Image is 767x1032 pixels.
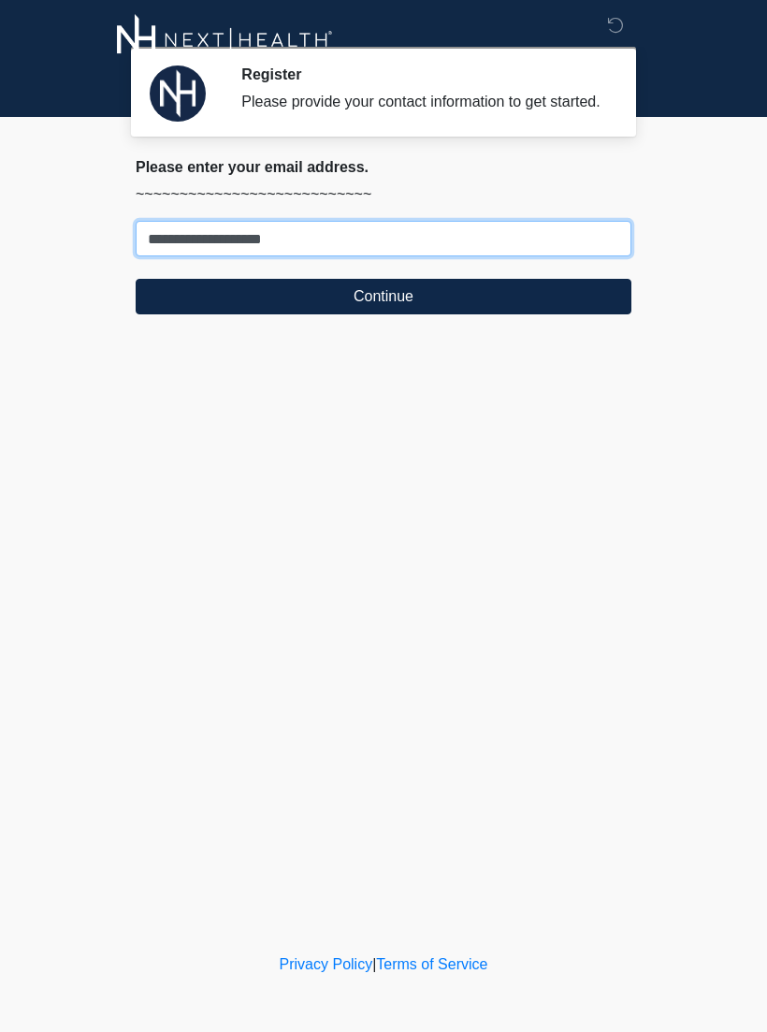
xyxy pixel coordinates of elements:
a: Privacy Policy [280,956,373,972]
a: Terms of Service [376,956,487,972]
button: Continue [136,279,631,314]
p: ~~~~~~~~~~~~~~~~~~~~~~~~~~~ [136,183,631,206]
img: Agent Avatar [150,65,206,122]
a: | [372,956,376,972]
h2: Please enter your email address. [136,158,631,176]
div: Please provide your contact information to get started. [241,91,603,113]
img: Next-Health Logo [117,14,333,65]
